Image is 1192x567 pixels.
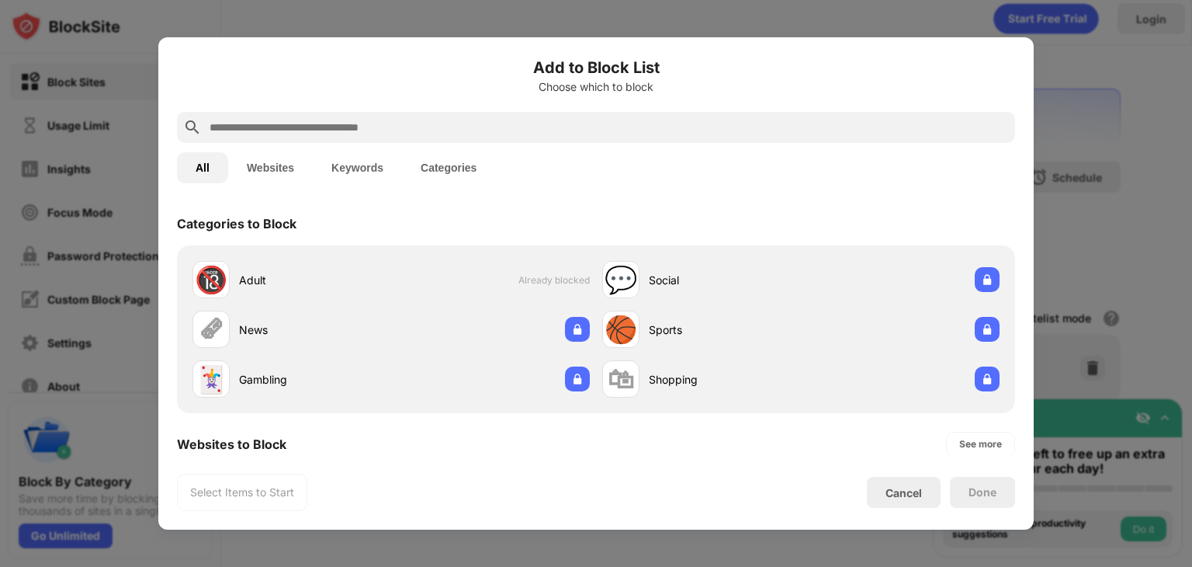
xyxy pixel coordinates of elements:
button: Keywords [313,152,402,183]
h6: Add to Block List [177,56,1015,79]
img: search.svg [183,118,202,137]
div: Categories to Block [177,216,296,231]
div: Sports [649,322,801,338]
span: Already blocked [518,274,590,286]
div: 🏀 [605,314,637,346]
button: Categories [402,152,495,183]
div: Select Items to Start [190,485,294,500]
div: 💬 [605,264,637,296]
div: Done [968,486,996,499]
div: Cancel [885,486,922,499]
div: 🛍 [608,364,634,395]
div: Social [649,272,801,288]
button: Websites [228,152,313,183]
div: 🃏 [195,364,227,395]
button: All [177,152,228,183]
div: See more [959,437,1002,452]
div: 🔞 [195,264,227,296]
div: Adult [239,272,391,288]
div: Gambling [239,371,391,388]
div: Choose which to block [177,81,1015,93]
div: Websites to Block [177,437,286,452]
div: 🗞 [198,314,224,346]
div: News [239,322,391,338]
div: Shopping [649,371,801,388]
